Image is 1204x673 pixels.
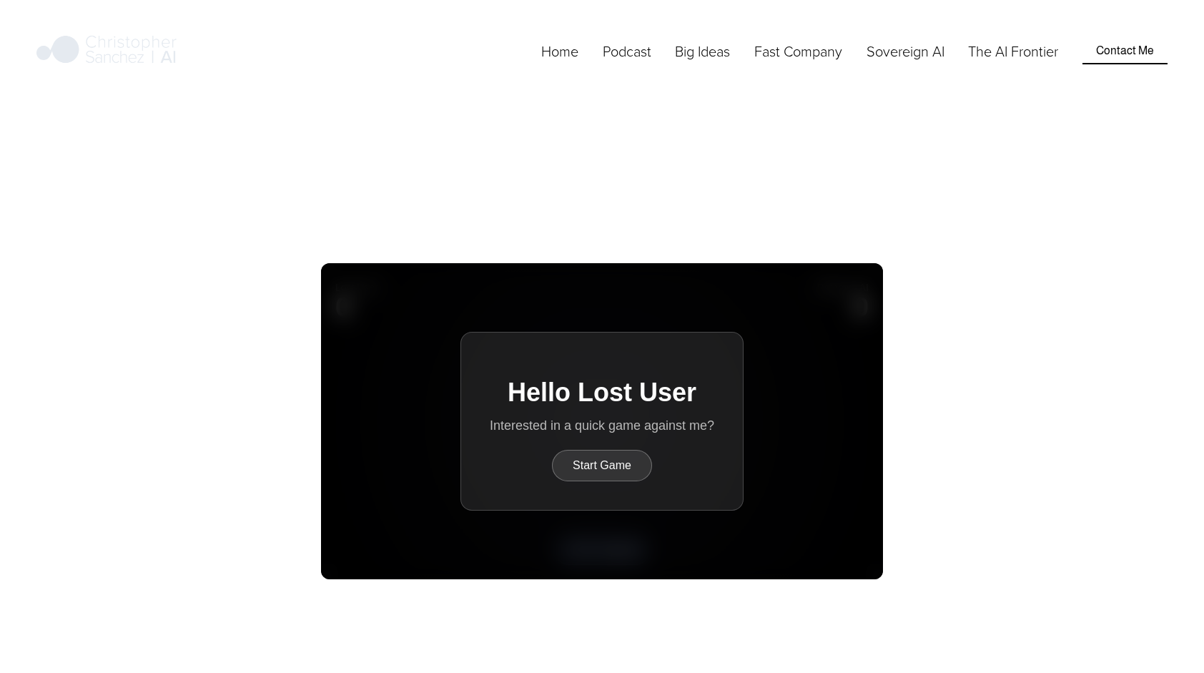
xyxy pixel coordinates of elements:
[36,33,177,69] img: Christopher Sanchez | AI
[754,41,842,61] span: Fast Company
[968,39,1058,62] a: The AI Frontier
[675,41,730,61] span: Big Ideas
[1082,37,1168,64] a: Contact Me
[867,39,944,62] a: Sovereign AI
[603,39,651,62] a: Podcast
[541,39,578,62] a: Home
[754,39,842,62] a: folder dropdown
[675,39,730,62] a: folder dropdown
[527,155,677,258] strong: 404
